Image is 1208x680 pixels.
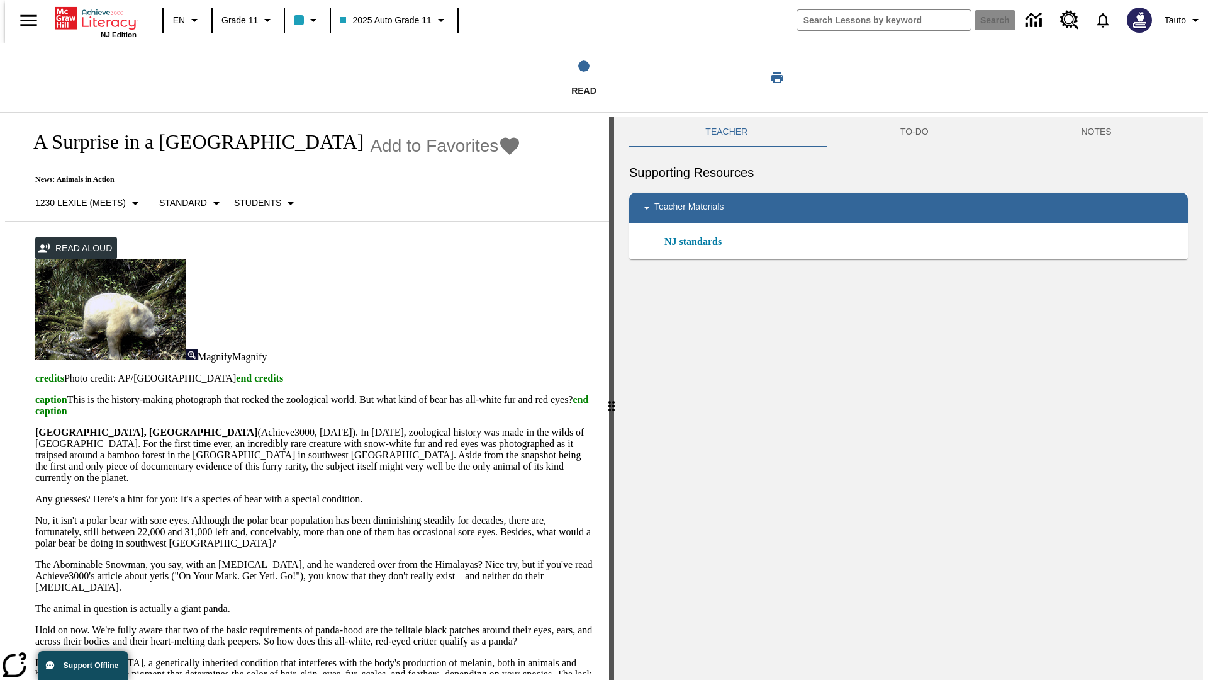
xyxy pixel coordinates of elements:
[35,394,594,417] p: This is the history-making photograph that rocked the zoological world. But what kind of bear has...
[629,162,1188,183] h6: Supporting Resources
[229,192,303,215] button: Select Student
[1127,8,1152,33] img: Avatar
[35,373,594,384] p: Photo credit: AP/[GEOGRAPHIC_DATA]
[38,651,128,680] button: Support Offline
[797,10,971,30] input: search field
[35,625,594,647] p: Hold on now. We're fully aware that two of the basic requirements of panda-hood are the telltale ...
[629,117,1188,147] div: Instructional Panel Tabs
[1005,117,1188,147] button: NOTES
[20,175,521,184] p: News: Animals in Action
[614,117,1203,680] div: activity
[20,130,364,154] h1: A Surprise in a [GEOGRAPHIC_DATA]
[64,661,118,670] span: Support Offline
[370,136,498,156] span: Add to Favorites
[370,135,521,157] button: Add to Favorites - A Surprise in a Bamboo Forest
[1165,14,1186,27] span: Tauto
[824,117,1005,147] button: TO-DO
[221,14,258,27] span: Grade 11
[571,86,596,96] span: Read
[167,9,208,31] button: Language: EN, Select a language
[35,196,126,210] p: 1230 Lexile (Meets)
[186,349,198,360] img: Magnify
[232,351,267,362] span: Magnify
[234,196,281,210] p: Students
[159,196,207,210] p: Standard
[154,192,229,215] button: Scaffolds, Standard
[35,394,588,416] span: end caption
[216,9,280,31] button: Grade: Grade 11, Select a grade
[35,427,257,438] strong: [GEOGRAPHIC_DATA], [GEOGRAPHIC_DATA]
[35,373,64,383] span: credits
[629,117,824,147] button: Teacher
[629,193,1188,223] div: Teacher Materials
[289,9,326,31] button: Class color is light blue. Change class color
[35,494,594,505] p: Any guesses? Here's a hint for you: It's a species of bear with a special condition.
[35,559,594,593] p: The Abominable Snowman, you say, with an [MEDICAL_DATA], and he wandered over from the Himalayas?...
[1018,3,1053,38] a: Data Center
[35,394,67,405] span: caption
[30,192,148,215] button: Select Lexile, 1230 Lexile (Meets)
[10,2,47,39] button: Open side menu
[757,66,797,89] button: Print
[35,427,594,484] p: (Achieve3000, [DATE]). In [DATE], zoological history was made in the wilds of [GEOGRAPHIC_DATA]. ...
[5,117,609,674] div: reading
[35,259,186,360] img: albino pandas in China are sometimes mistaken for polar bears
[340,14,431,27] span: 2025 Auto Grade 11
[1160,9,1208,31] button: Profile/Settings
[609,117,614,680] div: Press Enter or Spacebar and then press right and left arrow keys to move the slider
[173,14,185,27] span: EN
[198,351,232,362] span: Magnify
[1053,3,1087,37] a: Resource Center, Will open in new tab
[35,603,594,615] p: The animal in question is actually a giant panda.
[664,234,729,249] a: NJ standards
[101,31,137,38] span: NJ Edition
[236,373,283,383] span: end credits
[335,9,453,31] button: Class: 2025 Auto Grade 11, Select your class
[421,43,747,112] button: Read step 1 of 1
[654,200,724,215] p: Teacher Materials
[35,237,117,260] button: Read Aloud
[1087,4,1119,37] a: Notifications
[35,515,594,549] p: No, it isn't a polar bear with sore eyes. Although the polar bear population has been diminishing...
[55,4,137,38] div: Home
[1119,4,1160,37] button: Select a new avatar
